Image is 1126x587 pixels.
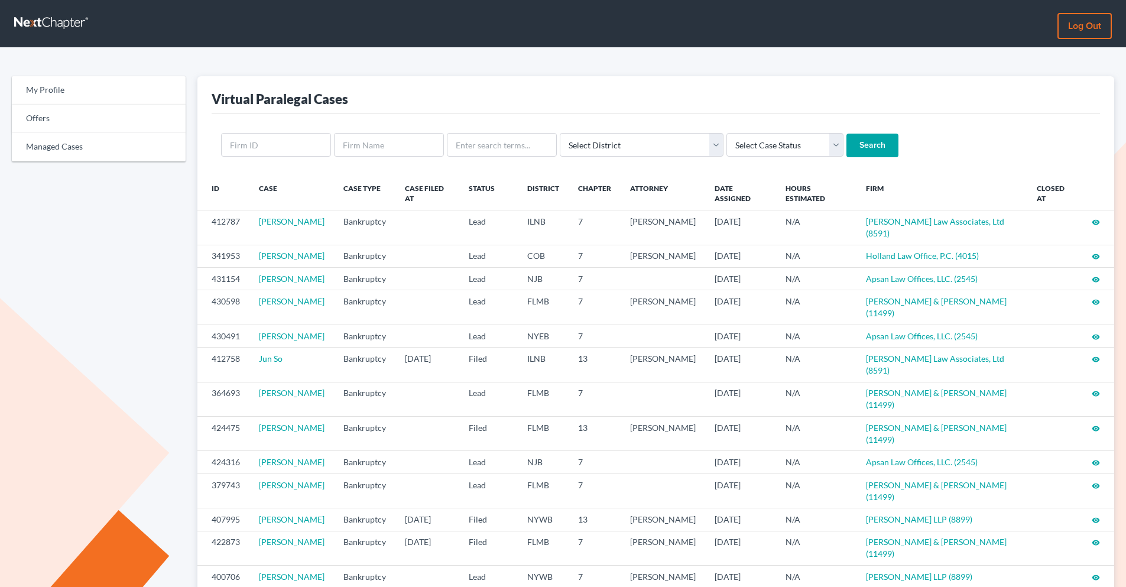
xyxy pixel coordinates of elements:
[621,290,705,325] td: [PERSON_NAME]
[12,105,186,133] a: Offers
[334,133,444,157] input: Firm Name
[259,331,325,341] a: [PERSON_NAME]
[569,245,621,267] td: 7
[395,508,459,531] td: [DATE]
[334,245,395,267] td: Bankruptcy
[197,210,249,245] td: 412787
[249,176,334,210] th: Case
[1092,537,1100,547] a: visibility
[569,325,621,347] td: 7
[518,325,569,347] td: NYEB
[459,245,518,267] td: Lead
[856,176,1027,210] th: Firm
[334,508,395,531] td: Bankruptcy
[621,348,705,382] td: [PERSON_NAME]
[459,290,518,325] td: Lead
[705,451,776,474] td: [DATE]
[621,176,705,210] th: Attorney
[705,474,776,508] td: [DATE]
[1092,388,1100,398] a: visibility
[1092,274,1100,284] a: visibility
[459,210,518,245] td: Lead
[334,210,395,245] td: Bankruptcy
[866,354,1004,375] a: [PERSON_NAME] Law Associates, Ltd (8591)
[518,382,569,416] td: FLMB
[518,508,569,531] td: NYWB
[705,176,776,210] th: Date Assigned
[518,290,569,325] td: FLMB
[866,457,978,467] a: Apsan Law Offices, LLC. (2545)
[334,451,395,474] td: Bankruptcy
[259,537,325,547] a: [PERSON_NAME]
[334,325,395,347] td: Bankruptcy
[212,90,348,108] div: Virtual Paralegal Cases
[518,474,569,508] td: FLMB
[459,508,518,531] td: Filed
[1057,13,1112,39] a: Log out
[569,531,621,565] td: 7
[259,457,325,467] a: [PERSON_NAME]
[1092,296,1100,306] a: visibility
[776,382,856,416] td: N/A
[459,417,518,451] td: Filed
[197,474,249,508] td: 379743
[1092,573,1100,582] i: visibility
[259,423,325,433] a: [PERSON_NAME]
[459,451,518,474] td: Lead
[197,382,249,416] td: 364693
[705,508,776,531] td: [DATE]
[866,423,1007,445] a: [PERSON_NAME] & [PERSON_NAME] (11499)
[776,245,856,267] td: N/A
[776,325,856,347] td: N/A
[776,348,856,382] td: N/A
[621,245,705,267] td: [PERSON_NAME]
[776,290,856,325] td: N/A
[569,348,621,382] td: 13
[1092,459,1100,467] i: visibility
[569,290,621,325] td: 7
[221,133,331,157] input: Firm ID
[621,210,705,245] td: [PERSON_NAME]
[846,134,898,157] input: Search
[1092,390,1100,398] i: visibility
[334,268,395,290] td: Bankruptcy
[776,508,856,531] td: N/A
[1092,355,1100,364] i: visibility
[705,210,776,245] td: [DATE]
[1092,333,1100,341] i: visibility
[866,251,979,261] a: Holland Law Office, P.C. (4015)
[334,417,395,451] td: Bankruptcy
[518,451,569,474] td: NJB
[569,176,621,210] th: Chapter
[259,514,325,524] a: [PERSON_NAME]
[334,176,395,210] th: Case Type
[518,176,569,210] th: District
[776,417,856,451] td: N/A
[705,290,776,325] td: [DATE]
[334,348,395,382] td: Bankruptcy
[459,382,518,416] td: Lead
[1092,354,1100,364] a: visibility
[459,531,518,565] td: Filed
[776,474,856,508] td: N/A
[197,176,249,210] th: ID
[259,388,325,398] a: [PERSON_NAME]
[866,274,978,284] a: Apsan Law Offices, LLC. (2545)
[621,531,705,565] td: [PERSON_NAME]
[776,531,856,565] td: N/A
[866,572,972,582] a: [PERSON_NAME] LLP (8899)
[12,76,186,105] a: My Profile
[705,245,776,267] td: [DATE]
[334,531,395,565] td: Bankruptcy
[1092,457,1100,467] a: visibility
[334,474,395,508] td: Bankruptcy
[569,382,621,416] td: 7
[1092,298,1100,306] i: visibility
[1092,218,1100,226] i: visibility
[866,216,1004,238] a: [PERSON_NAME] Law Associates, Ltd (8591)
[569,417,621,451] td: 13
[518,210,569,245] td: ILNB
[569,268,621,290] td: 7
[1092,251,1100,261] a: visibility
[259,251,325,261] a: [PERSON_NAME]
